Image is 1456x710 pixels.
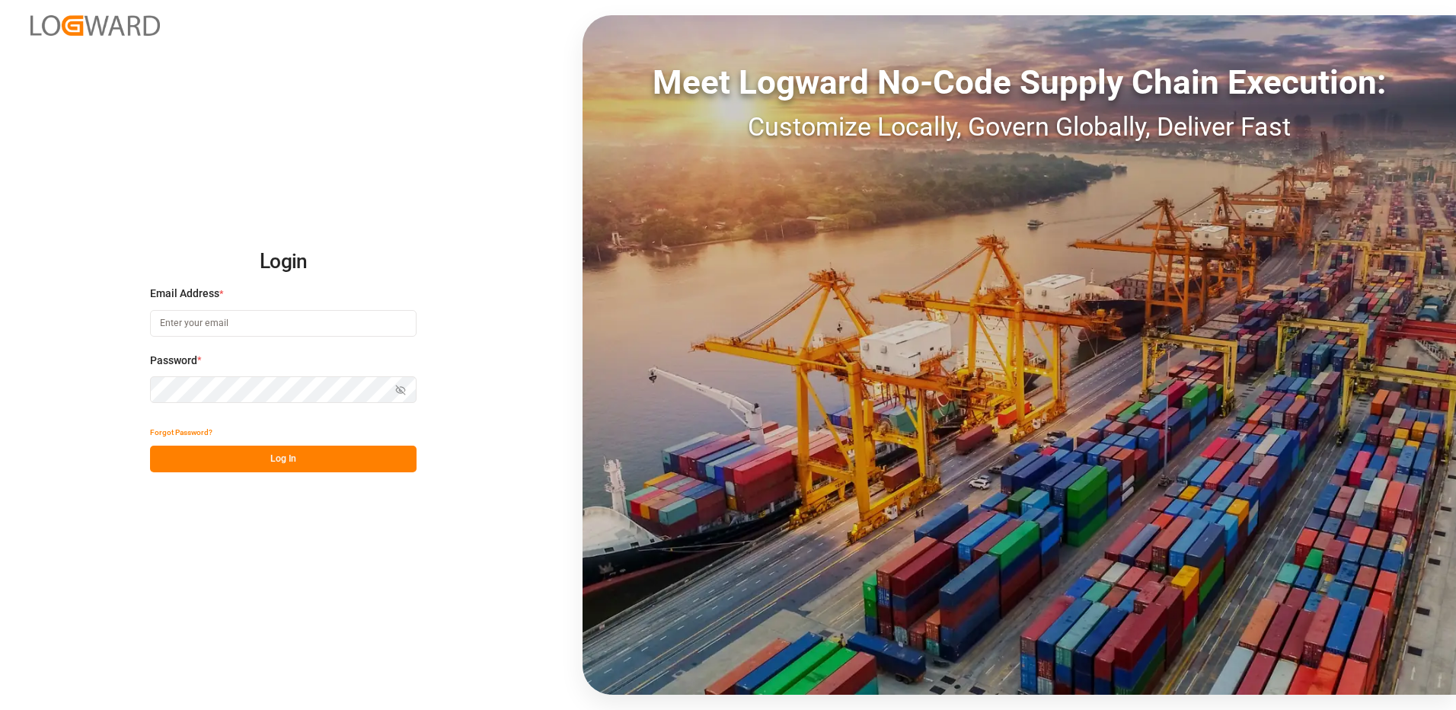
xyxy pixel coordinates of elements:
[30,15,160,36] img: Logward_new_orange.png
[150,446,417,472] button: Log In
[150,286,219,302] span: Email Address
[150,310,417,337] input: Enter your email
[150,419,212,446] button: Forgot Password?
[583,107,1456,146] div: Customize Locally, Govern Globally, Deliver Fast
[150,353,197,369] span: Password
[150,238,417,286] h2: Login
[583,57,1456,107] div: Meet Logward No-Code Supply Chain Execution:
